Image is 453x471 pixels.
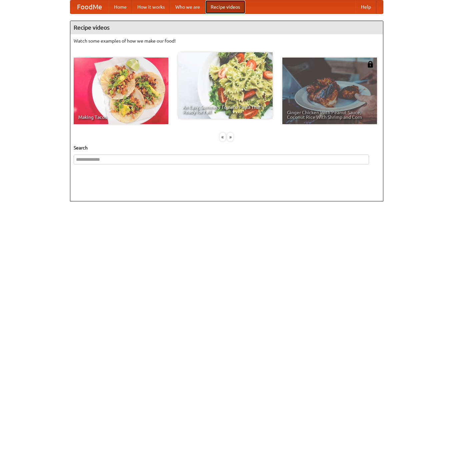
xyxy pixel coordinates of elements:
a: Help [356,0,376,14]
a: How it works [132,0,170,14]
p: Watch some examples of how we make our food! [74,38,380,44]
h5: Search [74,144,380,151]
span: Making Tacos [78,115,164,119]
span: An Easy, Summery Tomato Pasta That's Ready for Fall [183,105,268,114]
a: An Easy, Summery Tomato Pasta That's Ready for Fall [178,52,273,119]
img: 483408.png [367,61,374,68]
div: » [227,133,233,141]
a: Recipe videos [205,0,245,14]
a: Making Tacos [74,58,168,124]
a: Who we are [170,0,205,14]
a: FoodMe [70,0,109,14]
h4: Recipe videos [70,21,383,34]
div: « [220,133,226,141]
a: Home [109,0,132,14]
